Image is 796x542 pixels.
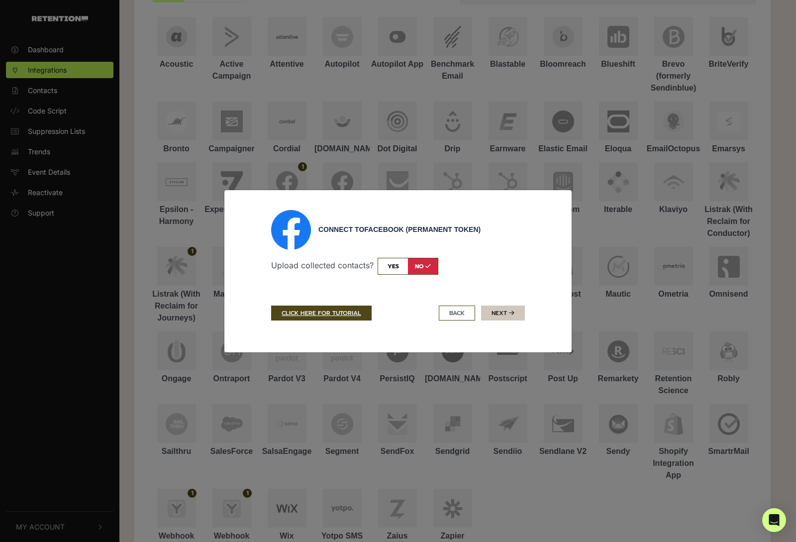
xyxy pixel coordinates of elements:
p: Upload collected contacts? [271,258,525,275]
div: Connect to [318,224,525,235]
span: Facebook (Permanent Token) [364,225,481,233]
a: CLICK HERE FOR TUTORIAL [271,306,372,321]
img: Facebook (Permanent Token) [271,210,311,250]
button: Next [481,306,525,321]
button: BACK [439,306,475,321]
div: Open Intercom Messenger [762,508,786,532]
